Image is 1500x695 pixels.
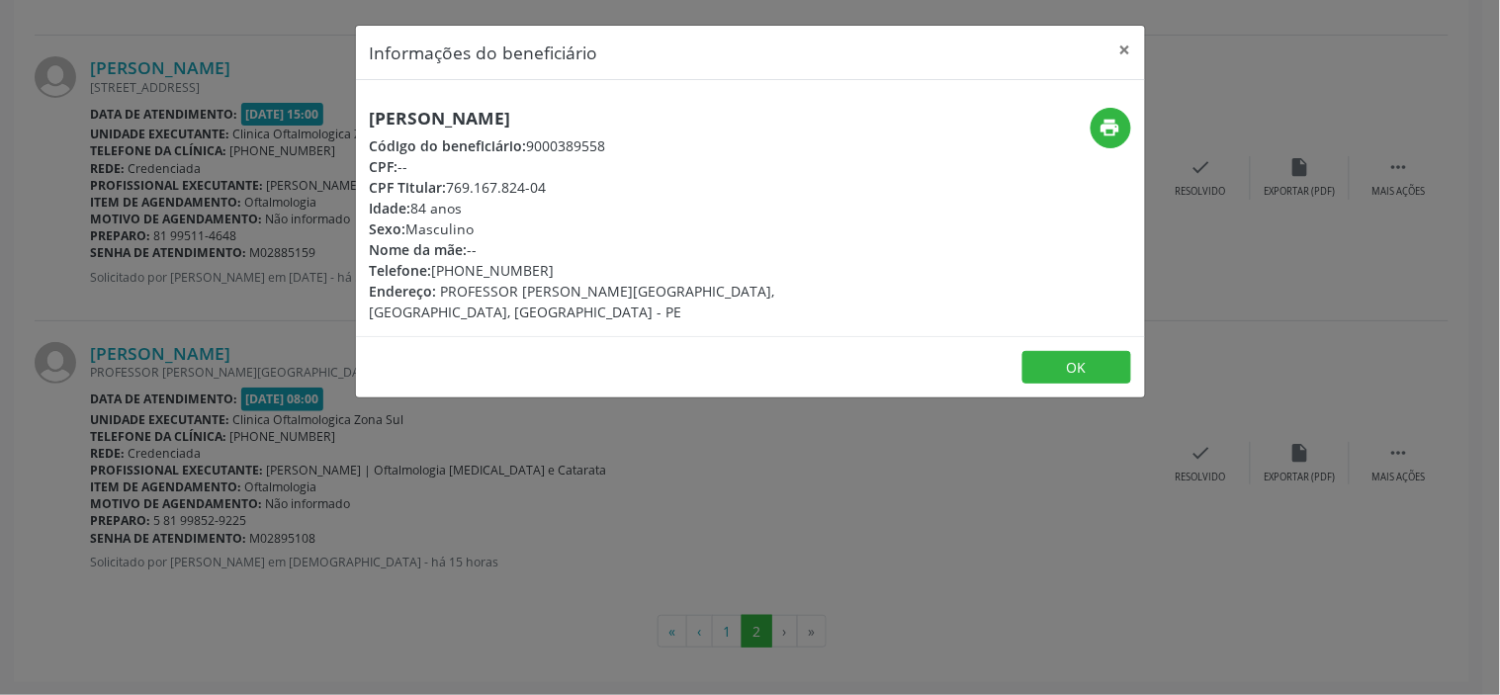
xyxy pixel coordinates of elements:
h5: [PERSON_NAME] [370,108,868,129]
span: Sexo: [370,219,406,238]
span: Idade: [370,199,411,217]
span: Nome da mãe: [370,240,468,259]
h5: Informações do beneficiário [370,40,598,65]
div: 9000389558 [370,135,868,156]
span: CPF: [370,157,398,176]
span: Telefone: [370,261,432,280]
div: -- [370,239,868,260]
span: CPF Titular: [370,178,447,197]
div: Masculino [370,218,868,239]
div: 84 anos [370,198,868,218]
span: PROFESSOR [PERSON_NAME][GEOGRAPHIC_DATA], [GEOGRAPHIC_DATA], [GEOGRAPHIC_DATA] - PE [370,282,775,321]
button: OK [1022,351,1131,385]
button: print [1091,108,1131,148]
div: 769.167.824-04 [370,177,868,198]
button: Close [1105,26,1145,74]
span: Código do beneficiário: [370,136,527,155]
i: print [1100,117,1121,138]
div: -- [370,156,868,177]
span: Endereço: [370,282,437,301]
div: [PHONE_NUMBER] [370,260,868,281]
